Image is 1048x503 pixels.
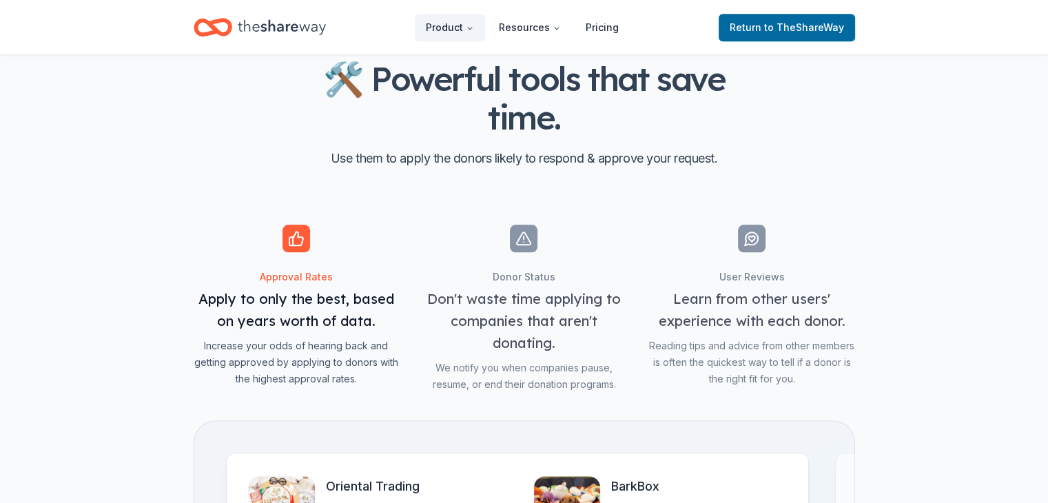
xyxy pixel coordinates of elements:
[719,269,785,285] button: User Reviews
[326,475,420,497] span: Oriental Trading
[304,59,745,136] h2: 🛠 Powerful tools that save time.
[764,21,844,33] span: to TheShareWay
[304,147,745,170] p: Use them to apply the donors likely to respond & approve your request.
[415,14,485,41] button: Product
[194,11,326,43] a: Home
[260,269,333,285] button: Approval Rates
[488,14,572,41] button: Resources
[730,19,844,36] span: Return
[493,269,555,285] button: Donor Status
[415,11,630,43] nav: Main
[575,14,630,41] a: Pricing
[719,14,855,41] a: Returnto TheShareWay
[611,475,659,497] span: BarkBox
